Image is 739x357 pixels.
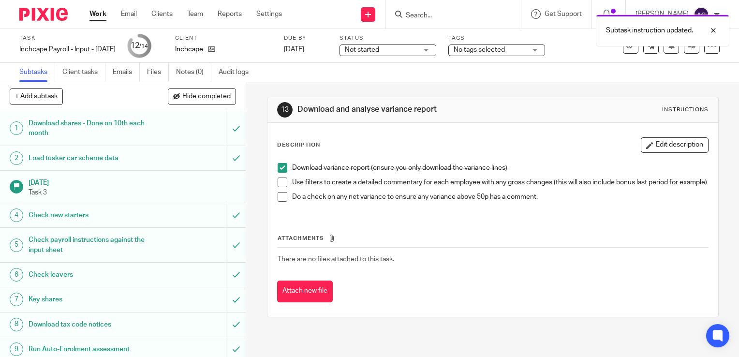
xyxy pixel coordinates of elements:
[454,46,505,53] span: No tags selected
[278,236,324,241] span: Attachments
[297,104,513,115] h1: Download and analyse variance report
[139,44,148,49] small: /14
[121,9,137,19] a: Email
[292,192,708,202] p: Do a check on any net variance to ensure any variance above 50p has a comment.
[277,281,333,302] button: Attach new file
[19,34,116,42] label: Task
[345,46,379,53] span: Not started
[10,268,23,282] div: 6
[29,317,154,332] h1: Download tax code notices
[219,63,256,82] a: Audit logs
[62,63,105,82] a: Client tasks
[277,102,293,118] div: 13
[131,40,148,51] div: 12
[187,9,203,19] a: Team
[29,342,154,357] h1: Run Auto-Enrolment assessment
[151,9,173,19] a: Clients
[19,8,68,21] img: Pixie
[29,116,154,141] h1: Download shares - Done on 10th each month
[175,45,203,54] p: Inchcape
[19,45,116,54] div: Inchcape Payroll - Input - [DATE]
[256,9,282,19] a: Settings
[10,342,23,356] div: 9
[29,176,236,188] h1: [DATE]
[176,63,211,82] a: Notes (0)
[10,208,23,222] div: 4
[694,7,709,22] img: svg%3E
[175,34,272,42] label: Client
[278,256,394,263] span: There are no files attached to this task.
[292,163,708,173] p: Download variance report (ensure you only download the variance lines)
[284,46,304,53] span: [DATE]
[29,233,154,257] h1: Check payroll instructions against the input sheet
[284,34,327,42] label: Due by
[147,63,169,82] a: Files
[168,88,236,104] button: Hide completed
[19,63,55,82] a: Subtasks
[10,293,23,306] div: 7
[340,34,436,42] label: Status
[10,238,23,252] div: 5
[10,121,23,135] div: 1
[662,106,709,114] div: Instructions
[277,141,320,149] p: Description
[10,151,23,165] div: 2
[29,268,154,282] h1: Check leavers
[29,208,154,223] h1: Check new starters
[182,93,231,101] span: Hide completed
[29,292,154,307] h1: Key shares
[29,188,236,197] p: Task 3
[29,151,154,165] h1: Load tusker car scheme data
[218,9,242,19] a: Reports
[10,88,63,104] button: + Add subtask
[19,45,116,54] div: Inchcape Payroll - Input - September 2025
[606,26,693,35] p: Subtask instruction updated.
[292,178,708,187] p: Use filters to create a detailed commentary for each employee with any gross changes (this will a...
[89,9,106,19] a: Work
[641,137,709,153] button: Edit description
[113,63,140,82] a: Emails
[10,318,23,331] div: 8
